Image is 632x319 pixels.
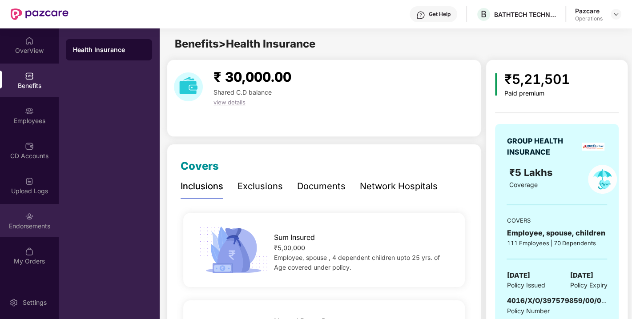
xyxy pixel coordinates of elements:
[504,69,570,90] div: ₹5,21,501
[25,142,34,151] img: svg+xml;base64,PHN2ZyBpZD0iQ0RfQWNjb3VudHMiIGRhdGEtbmFtZT0iQ0QgQWNjb3VudHMiIHhtbG5zPSJodHRwOi8vd3...
[509,167,555,178] span: ₹5 Lakhs
[507,136,579,158] div: GROUP HEALTH INSURANCE
[213,69,291,85] span: ₹ 30,000.00
[213,99,246,106] span: view details
[507,227,607,239] div: Employee, spouse, children
[481,9,487,20] span: B
[25,36,34,45] img: svg+xml;base64,PHN2ZyBpZD0iSG9tZSIgeG1sbnM9Imh0dHA6Ly93d3cudzMub3JnLzIwMDAvc3ZnIiB3aWR0aD0iMjAiIG...
[507,239,607,247] div: 111 Employees | 70 Dependents
[612,11,620,18] img: svg+xml;base64,PHN2ZyBpZD0iRHJvcGRvd24tMzJ4MzIiIHhtbG5zPSJodHRwOi8vd3d3LnczLm9yZy8yMDAwL3N2ZyIgd2...
[11,8,68,20] img: New Pazcare Logo
[274,243,452,253] div: ₹5,00,000
[174,72,203,101] img: download
[25,72,34,80] img: svg+xml;base64,PHN2ZyBpZD0iQmVuZWZpdHMiIHhtbG5zPSJodHRwOi8vd3d3LnczLm9yZy8yMDAwL3N2ZyIgd2lkdGg9Ij...
[25,177,34,186] img: svg+xml;base64,PHN2ZyBpZD0iVXBsb2FkX0xvZ3MiIGRhdGEtbmFtZT0iVXBsb2FkIExvZ3MiIHhtbG5zPSJodHRwOi8vd3...
[509,181,538,188] span: Coverage
[507,296,610,305] span: 4016/X/O/397579859/00/000
[274,254,440,271] span: Employee, spouse , 4 dependent children upto 25 yrs. of Age covered under policy.
[196,224,271,276] img: icon
[494,10,556,19] div: BATHTECH TECHNOLOGIES PRIVATE LIMITED
[429,11,451,18] div: Get Help
[360,179,438,193] div: Network Hospitals
[73,45,145,54] div: Health Insurance
[25,107,34,116] img: svg+xml;base64,PHN2ZyBpZD0iRW1wbG95ZWVzIiB4bWxucz0iaHR0cDovL3d3dy53My5vcmcvMjAwMC9zdmciIHdpZHRoPS...
[297,179,346,193] div: Documents
[9,298,18,307] img: svg+xml;base64,PHN2ZyBpZD0iU2V0dGluZy0yMHgyMCIgeG1sbnM9Imh0dHA6Ly93d3cudzMub3JnLzIwMDAvc3ZnIiB3aW...
[575,7,603,15] div: Pazcare
[213,88,272,96] span: Shared C.D balance
[507,307,549,315] span: Policy Number
[416,11,425,20] img: svg+xml;base64,PHN2ZyBpZD0iSGVscC0zMngzMiIgeG1sbnM9Imh0dHA6Ly93d3cudzMub3JnLzIwMDAvc3ZnIiB3aWR0aD...
[238,179,283,193] div: Exclusions
[570,270,593,281] span: [DATE]
[274,232,315,243] span: Sum Insured
[25,247,34,256] img: svg+xml;base64,PHN2ZyBpZD0iTXlfT3JkZXJzIiBkYXRhLW5hbWU9Ik15IE9yZGVycyIgeG1sbnM9Imh0dHA6Ly93d3cudz...
[20,298,49,307] div: Settings
[507,280,545,290] span: Policy Issued
[181,179,223,193] div: Inclusions
[25,212,34,221] img: svg+xml;base64,PHN2ZyBpZD0iRW5kb3JzZW1lbnRzIiB4bWxucz0iaHR0cDovL3d3dy53My5vcmcvMjAwMC9zdmciIHdpZH...
[582,143,604,151] img: insurerLogo
[575,15,603,22] div: Operations
[495,73,497,96] img: icon
[507,270,530,281] span: [DATE]
[175,37,315,50] span: Benefits > Health Insurance
[570,280,607,290] span: Policy Expiry
[588,165,617,194] img: policyIcon
[181,159,219,172] span: Covers
[507,216,607,225] div: COVERS
[504,90,570,97] div: Paid premium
